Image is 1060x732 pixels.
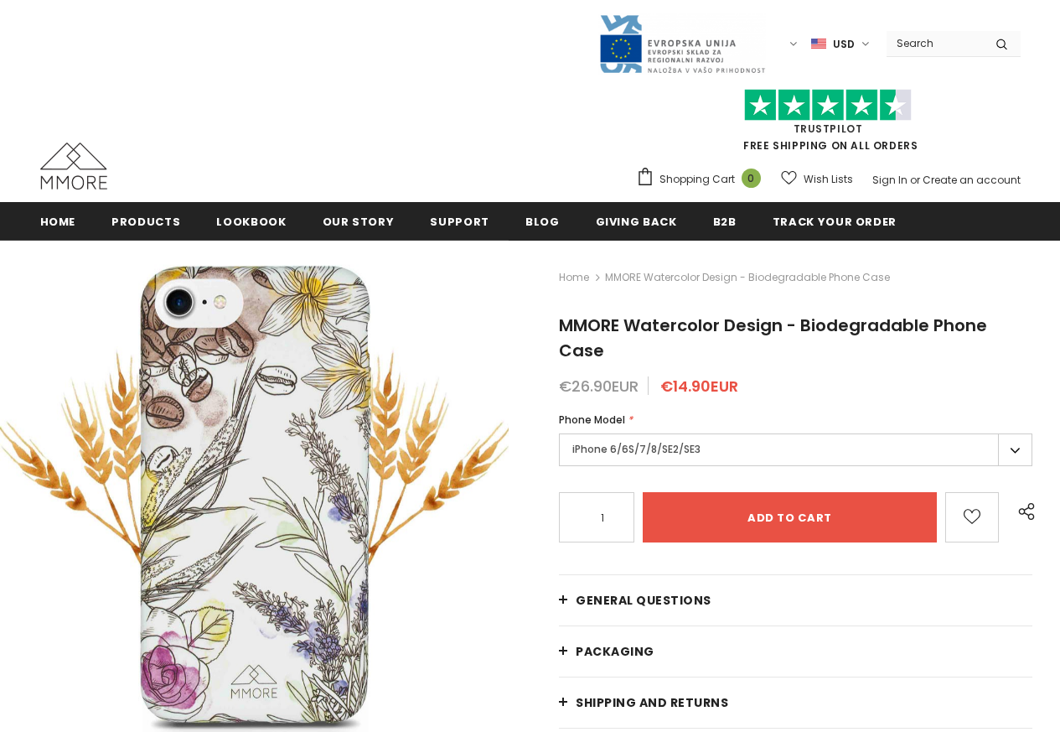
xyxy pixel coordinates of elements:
a: Home [559,267,589,288]
a: General Questions [559,575,1032,626]
span: €14.90EUR [660,376,738,397]
span: PACKAGING [576,643,654,660]
span: Blog [525,214,560,230]
input: Search Site [887,31,983,55]
a: Products [111,202,180,240]
img: Javni Razpis [598,13,766,75]
span: Wish Lists [804,171,853,188]
span: Lookbook [216,214,286,230]
a: Blog [525,202,560,240]
span: or [910,173,920,187]
a: B2B [713,202,737,240]
span: Giving back [596,214,677,230]
span: FREE SHIPPING ON ALL ORDERS [636,96,1021,153]
span: MMORE Watercolor Design - Biodegradable Phone Case [605,267,890,288]
a: Javni Razpis [598,36,766,50]
span: B2B [713,214,737,230]
a: Shipping and returns [559,677,1032,728]
span: General Questions [576,592,711,609]
span: 0 [742,169,761,188]
span: support [430,214,489,230]
span: Phone Model [559,413,625,427]
a: support [430,202,489,240]
a: Trustpilot [794,122,863,136]
a: Create an account [923,173,1021,187]
span: Home [40,214,76,230]
a: Sign In [872,173,907,187]
span: Our Story [323,214,395,230]
img: Trust Pilot Stars [744,89,912,122]
span: Track your order [773,214,897,230]
input: Add to cart [643,492,937,543]
a: Home [40,202,76,240]
span: €26.90EUR [559,376,639,397]
span: Shipping and returns [576,694,728,711]
span: Products [111,214,180,230]
label: iPhone 6/6S/7/8/SE2/SE3 [559,433,1032,466]
span: USD [833,36,855,53]
a: Lookbook [216,202,286,240]
img: MMORE Cases [40,143,107,189]
img: USD [811,37,826,51]
a: Shopping Cart 0 [636,167,769,192]
a: Giving back [596,202,677,240]
a: Track your order [773,202,897,240]
a: Our Story [323,202,395,240]
span: Shopping Cart [659,171,735,188]
span: MMORE Watercolor Design - Biodegradable Phone Case [559,314,987,362]
a: PACKAGING [559,626,1032,677]
a: Wish Lists [781,164,853,194]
